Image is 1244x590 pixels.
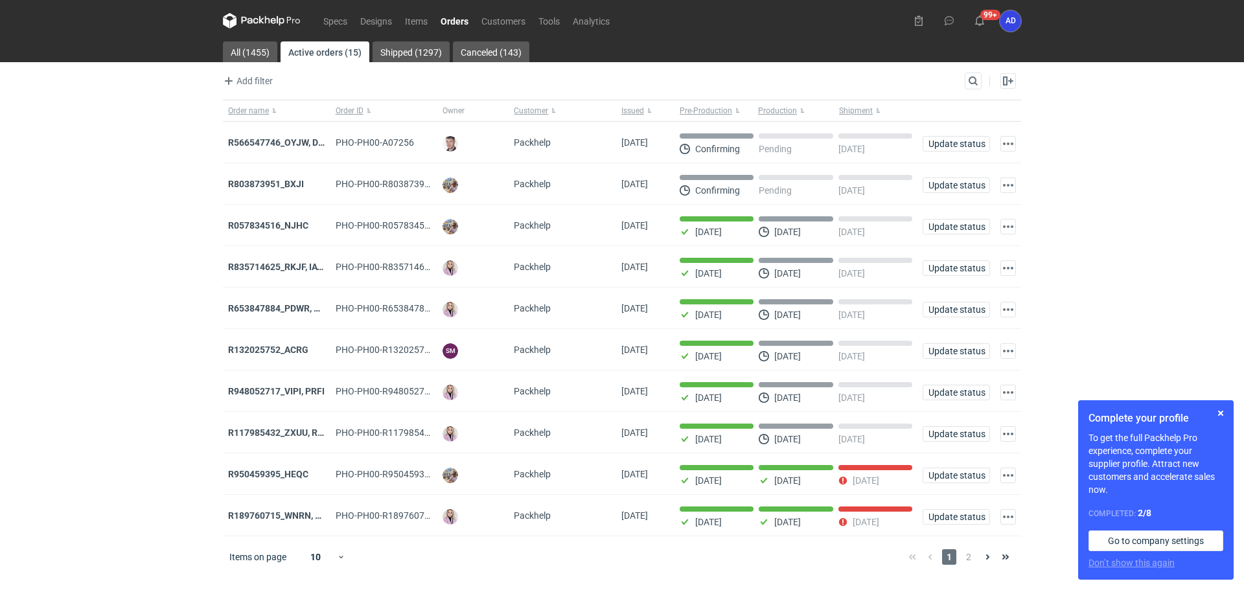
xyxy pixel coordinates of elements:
span: Order name [228,106,269,116]
button: Actions [1000,136,1016,152]
button: Skip for now [1213,405,1228,421]
p: [DATE] [838,434,865,444]
p: [DATE] [695,392,722,403]
a: Active orders (15) [281,41,369,62]
button: Update status [923,426,990,442]
span: 1 [942,549,956,565]
button: Update status [923,302,990,317]
button: Customer [509,100,616,121]
span: 19/09/2025 [621,137,648,148]
img: Klaudia Wiśniewska [443,385,458,400]
p: [DATE] [695,227,722,237]
span: Production [758,106,797,116]
button: Update status [923,343,990,359]
strong: R566547746_OYJW, DJBN, GRPP, KNRI, OYBW, UUIL [228,137,536,148]
span: Packhelp [514,303,551,313]
button: Update status [923,468,990,483]
button: Issued [616,100,674,121]
a: Specs [317,13,354,28]
strong: 2 / 8 [1138,508,1151,518]
button: Update status [923,177,990,193]
button: 99+ [969,10,990,31]
p: To get the full Packhelp Pro experience, complete your supplier profile. Attract new customers an... [1088,431,1223,496]
div: Anita Dolczewska [1000,10,1021,32]
button: Actions [1000,468,1016,483]
span: 15/09/2025 [621,262,648,272]
span: 10/09/2025 [621,386,648,396]
button: Update status [923,509,990,525]
p: [DATE] [774,434,801,444]
span: Update status [928,264,984,273]
span: 05/09/2025 [621,427,648,438]
button: Actions [1000,302,1016,317]
span: PHO-PH00-R132025752_ACRG [336,345,463,355]
span: Owner [443,106,465,116]
p: [DATE] [695,310,722,320]
img: Maciej Sikora [443,136,458,152]
strong: R803873951_BXJI [228,179,304,189]
img: Klaudia Wiśniewska [443,509,458,525]
a: R117985432_ZXUU, RNMV, VLQR [228,427,364,438]
span: Packhelp [514,386,551,396]
figcaption: SM [443,343,458,359]
p: [DATE] [838,268,865,278]
p: [DATE] [695,434,722,444]
span: PHO-PH00-R653847884_PDWR,-OHJS,-IVNK [336,303,563,313]
button: Order name [223,100,330,121]
button: Actions [1000,426,1016,442]
button: Don’t show this again [1088,556,1175,569]
img: Klaudia Wiśniewska [443,260,458,276]
svg: Packhelp Pro [223,13,301,28]
span: PHO-PH00-R057834516_NJHC [336,220,463,231]
span: Order ID [336,106,363,116]
button: Update status [923,260,990,276]
a: R950459395_HEQC [228,469,308,479]
span: Packhelp [514,345,551,355]
a: R566547746_OYJW, DJBN, [PERSON_NAME], [PERSON_NAME], OYBW, UUIL [228,137,536,148]
img: Klaudia Wiśniewska [443,426,458,442]
span: Update status [928,222,984,231]
img: Michał Palasek [443,468,458,483]
p: [DATE] [838,144,865,154]
button: Actions [1000,219,1016,234]
button: Actions [1000,177,1016,193]
button: AD [1000,10,1021,32]
button: Update status [923,385,990,400]
a: Shipped (1297) [373,41,450,62]
span: Update status [928,346,984,356]
a: R835714625_RKJF, IAVU, SFPF, TXLA [228,262,380,272]
span: Update status [928,388,984,397]
p: [DATE] [838,392,865,403]
h1: Complete your profile [1088,411,1223,426]
button: Actions [1000,343,1016,359]
span: PHO-PH00-R189760715_WNRN,-CWNS [336,510,495,521]
button: Update status [923,136,990,152]
a: Orders [434,13,475,28]
img: Michał Palasek [443,177,458,193]
button: Actions [1000,385,1016,400]
p: [DATE] [838,227,865,237]
span: PHO-PH00-A07256 [336,137,414,148]
button: Add filter [220,73,273,89]
span: Shipment [839,106,873,116]
a: R948052717_VIPI, PRFI [228,386,325,396]
img: Michał Palasek [443,219,458,234]
a: R057834516_NJHC [228,220,308,231]
button: Production [755,100,836,121]
span: Update status [928,429,984,438]
span: 11/09/2025 [621,303,648,313]
p: Confirming [695,185,740,196]
span: Update status [928,512,984,521]
p: Pending [759,144,792,154]
p: [DATE] [695,268,722,278]
button: Pre-Production [674,100,755,121]
span: Issued [621,106,644,116]
span: PHO-PH00-R950459395_HEQC [336,469,463,479]
span: 2 [962,549,976,565]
